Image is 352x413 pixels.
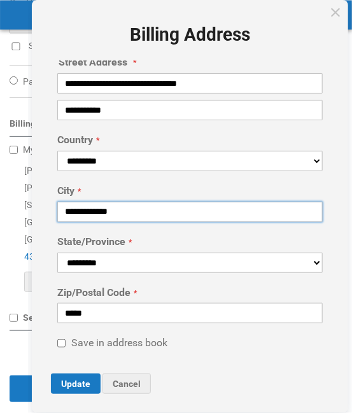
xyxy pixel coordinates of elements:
[57,235,125,248] span: State/Province
[57,286,130,298] span: Zip/Postal Code
[113,379,141,389] span: Cancel
[71,337,167,349] span: Save in address book
[57,185,74,197] span: City
[23,312,140,323] span: Select from saved addresses
[10,162,342,292] div: [PERSON_NAME] BOUTTIN [PERSON_NAME] [STREET_ADDRESS] #: 158793 [GEOGRAPHIC_DATA] , 14305 [GEOGRAP...
[23,144,199,155] span: My billing and shipping address are the same
[102,374,151,394] button: Cancel
[47,25,334,45] h1: Billing Address
[61,379,90,389] span: Update
[23,76,85,87] span: Payment Terms
[10,375,342,402] button: Continue to Review Order
[51,374,101,394] button: Update
[24,251,75,262] a: 4383891565
[57,134,93,146] span: Country
[24,272,60,292] button: Edit
[10,117,342,137] div: Billing Address
[59,56,127,68] span: Street Address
